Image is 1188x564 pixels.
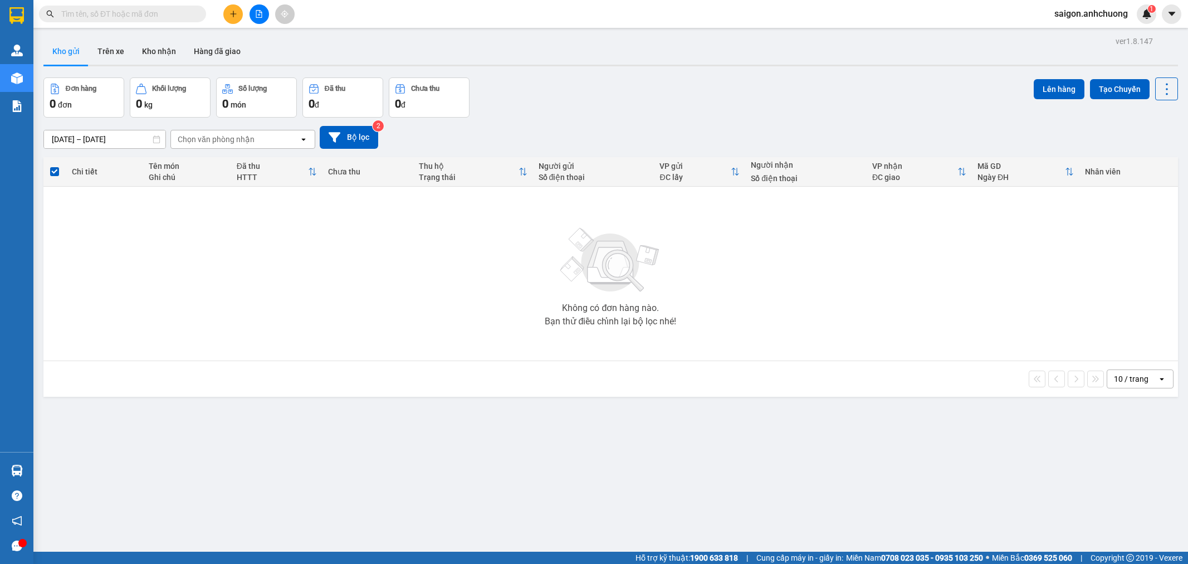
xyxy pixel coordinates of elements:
sup: 2 [373,120,384,132]
span: 0 [222,97,228,110]
img: icon-new-feature [1142,9,1152,19]
button: Đã thu0đ [302,77,383,118]
button: Kho nhận [133,38,185,65]
div: Thu hộ [419,162,518,171]
button: Tạo Chuyến [1090,79,1150,99]
div: Chưa thu [411,85,439,93]
span: đ [401,100,405,109]
th: Toggle SortBy [972,157,1079,187]
input: Select a date range. [44,130,165,148]
span: 0 [136,97,142,110]
span: aim [281,10,289,18]
img: logo-vxr [9,7,24,24]
span: copyright [1126,554,1134,562]
div: Tên món [149,162,225,171]
div: ver 1.8.147 [1116,35,1153,47]
img: svg+xml;base64,PHN2ZyBjbGFzcz0ibGlzdC1wbHVnX19zdmciIHhtbG5zPSJodHRwOi8vd3d3LnczLm9yZy8yMDAwL3N2Zy... [555,221,666,299]
th: Toggle SortBy [231,157,322,187]
div: Ngày ĐH [977,173,1065,182]
img: warehouse-icon [11,465,23,477]
button: Bộ lọc [320,126,378,149]
strong: 0708 023 035 - 0935 103 250 [881,553,983,562]
div: Người nhận [751,161,861,169]
span: Hỗ trợ kỹ thuật: [635,552,738,564]
span: món [231,100,246,109]
div: VP nhận [872,162,957,171]
span: 0 [50,97,56,110]
svg: open [1157,375,1166,383]
div: Ghi chú [149,173,225,182]
span: saigon.anhchuong [1045,7,1137,21]
div: Số điện thoại [539,173,649,182]
div: Chưa thu [328,167,408,176]
button: Hàng đã giao [185,38,250,65]
button: aim [275,4,295,24]
div: ĐC giao [872,173,957,182]
th: Toggle SortBy [654,157,745,187]
div: Chọn văn phòng nhận [178,134,255,145]
span: | [746,552,748,564]
button: Lên hàng [1034,79,1084,99]
span: kg [144,100,153,109]
span: file-add [255,10,263,18]
button: Khối lượng0kg [130,77,211,118]
div: Đã thu [237,162,308,171]
sup: 1 [1148,5,1156,13]
span: 1 [1150,5,1153,13]
div: Không có đơn hàng nào. [562,304,659,313]
div: Khối lượng [152,85,186,93]
th: Toggle SortBy [413,157,532,187]
div: Đã thu [325,85,345,93]
span: question-circle [12,490,22,501]
div: Trạng thái [419,173,518,182]
div: 10 / trang [1114,373,1148,385]
span: message [12,541,22,551]
input: Tìm tên, số ĐT hoặc mã đơn [61,8,193,20]
span: Miền Nam [846,552,983,564]
div: HTTT [237,173,308,182]
div: Mã GD [977,162,1065,171]
button: Chưa thu0đ [389,77,470,118]
span: 0 [395,97,401,110]
span: notification [12,516,22,526]
img: warehouse-icon [11,45,23,56]
img: solution-icon [11,100,23,112]
button: Đơn hàng0đơn [43,77,124,118]
strong: 1900 633 818 [690,553,738,562]
span: | [1081,552,1082,564]
div: VP gửi [659,162,731,171]
span: Cung cấp máy in - giấy in: [756,552,843,564]
button: caret-down [1162,4,1181,24]
button: Số lượng0món [216,77,297,118]
div: ĐC lấy [659,173,731,182]
div: Số điện thoại [751,174,861,183]
span: đ [315,100,319,109]
img: warehouse-icon [11,72,23,84]
div: Đơn hàng [66,85,96,93]
div: Người gửi [539,162,649,171]
button: plus [223,4,243,24]
span: caret-down [1167,9,1177,19]
div: Nhân viên [1085,167,1172,176]
span: Miền Bắc [992,552,1072,564]
span: ⚪️ [986,556,989,560]
div: Số lượng [238,85,267,93]
div: Chi tiết [72,167,138,176]
span: plus [229,10,237,18]
strong: 0369 525 060 [1024,553,1072,562]
span: 0 [309,97,315,110]
button: file-add [250,4,269,24]
button: Trên xe [89,38,133,65]
span: search [46,10,54,18]
span: đơn [58,100,72,109]
th: Toggle SortBy [867,157,972,187]
button: Kho gửi [43,38,89,65]
svg: open [299,135,308,144]
div: Bạn thử điều chỉnh lại bộ lọc nhé! [545,317,676,326]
